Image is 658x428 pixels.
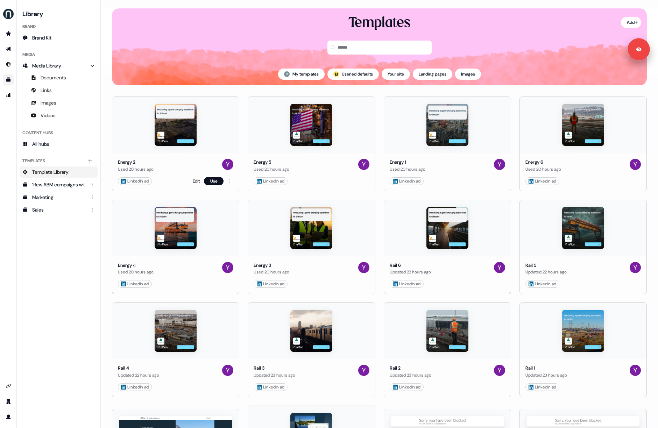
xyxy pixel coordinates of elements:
[248,97,375,191] button: Energy 5Energy 5Used 20 hours agoYuriy LinkedIn ad
[390,365,431,372] div: Rail 2
[3,59,14,70] a: Go to Inbound
[630,262,641,273] img: Yuriy
[384,302,511,397] button: Rail 2Rail 2Updated 23 hours agoYuriy LinkedIn ad
[384,97,511,191] button: Energy 1Energy 1Used 20 hours agoYuriy LinkedIn ad
[20,127,98,138] div: Content Hubs
[41,74,66,81] span: Documents
[20,110,98,121] a: Videos
[121,384,149,391] div: LinkedIn ad
[20,192,98,203] a: Marketing
[290,104,332,146] img: Energy 5
[254,269,289,276] div: Used 20 hours ago
[20,8,98,18] h3: Library
[118,262,154,269] div: Energy 4
[254,365,295,372] div: Rail 3
[32,206,86,213] div: Sales
[621,17,641,28] button: Add
[118,159,154,166] div: Energy 2
[333,71,339,77] div: ;
[290,207,332,249] img: Energy 3
[519,302,647,397] button: Rail 1Rail 1Updated 23 hours agoYuriy LinkedIn ad
[118,166,154,173] div: Used 20 hours ago
[393,178,420,185] div: LinkedIn ad
[290,310,332,352] img: Rail 3
[3,411,14,422] a: Go to profile
[348,14,410,32] div: Templates
[358,159,369,170] img: Yuriy
[41,99,56,106] span: Images
[118,365,159,372] div: Rail 4
[3,43,14,55] a: Go to outbound experience
[20,138,98,150] a: All hubs
[284,71,290,77] img: Muttley
[525,166,561,173] div: Used 20 hours ago
[390,269,431,276] div: Updated 22 hours ago
[494,365,505,376] img: Yuriy
[254,166,289,173] div: Used 20 hours ago
[384,200,511,294] button: Rail 6Rail 6Updated 22 hours agoYuriy LinkedIn ad
[413,69,452,80] button: Landing pages
[118,372,159,379] div: Updated 22 hours ago
[20,166,98,178] a: Template Library
[155,207,197,249] img: Energy 4
[529,384,556,391] div: LinkedIn ad
[426,207,468,249] img: Rail 6
[390,372,431,379] div: Updated 23 hours ago
[382,69,410,80] button: Your site
[41,112,56,119] span: Videos
[562,310,604,352] img: Rail 1
[155,310,197,352] img: Rail 4
[333,71,339,77] img: userled logo
[525,262,567,269] div: Rail 5
[529,178,556,185] div: LinkedIn ad
[121,280,149,287] div: LinkedIn ad
[525,372,567,379] div: Updated 23 hours ago
[519,97,647,191] button: Energy 6Energy 6Used 20 hours agoYuriy LinkedIn ad
[20,72,98,83] a: Documents
[254,159,289,166] div: Energy 5
[630,365,641,376] img: Yuriy
[20,60,98,71] a: Media Library
[121,178,149,185] div: LinkedIn ad
[20,155,98,166] div: Templates
[494,159,505,170] img: Yuriy
[204,177,224,185] button: Use
[3,90,14,101] a: Go to attribution
[254,262,289,269] div: Energy 3
[32,181,86,188] div: 1:few ABM campaigns with LinkedIn ads - [DATE]
[41,87,52,94] span: Links
[20,204,98,215] a: Sales
[20,21,98,32] div: Brand
[32,169,69,176] span: Template Library
[20,179,98,190] a: 1:few ABM campaigns with LinkedIn ads - [DATE]
[3,28,14,39] a: Go to prospects
[254,372,295,379] div: Updated 23 hours ago
[112,200,239,294] button: Energy 4Energy 4Used 20 hours agoYuriy LinkedIn ad
[32,62,61,69] span: Media Library
[426,104,468,146] img: Energy 1
[257,280,284,287] div: LinkedIn ad
[248,200,375,294] button: Energy 3Energy 3Used 20 hours agoYuriy LinkedIn ad
[393,384,420,391] div: LinkedIn ad
[20,97,98,108] a: Images
[393,280,420,287] div: LinkedIn ad
[32,141,49,148] span: All hubs
[112,97,239,191] button: Energy 2Energy 2Used 20 hours agoYuriy LinkedIn adEditUse
[525,269,567,276] div: Updated 22 hours ago
[390,262,431,269] div: Rail 6
[529,280,556,287] div: LinkedIn ad
[112,302,239,397] button: Rail 4Rail 4Updated 22 hours agoYuriy LinkedIn ad
[327,69,379,80] button: userled logo;Userled defaults
[3,380,14,392] a: Go to integrations
[20,32,98,43] a: Brand Kit
[3,74,14,85] a: Go to templates
[3,396,14,407] a: Go to team
[278,69,325,80] button: My templates
[248,302,375,397] button: Rail 3Rail 3Updated 23 hours agoYuriy LinkedIn ad
[562,207,604,249] img: Rail 5
[222,262,233,273] img: Yuriy
[193,178,200,185] a: Edit
[358,365,369,376] img: Yuriy
[118,269,154,276] div: Used 20 hours ago
[519,200,647,294] button: Rail 5Rail 5Updated 22 hours agoYuriy LinkedIn ad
